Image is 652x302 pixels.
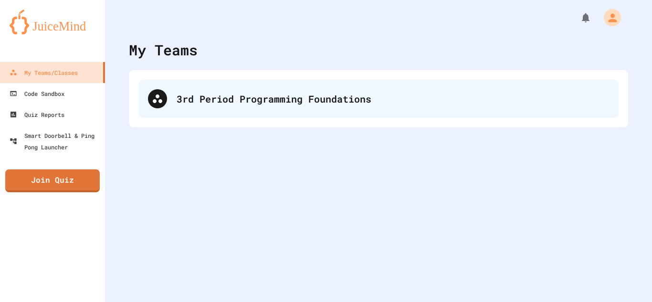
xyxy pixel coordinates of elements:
[129,39,198,61] div: My Teams
[177,92,609,106] div: 3rd Period Programming Foundations
[10,130,101,153] div: Smart Doorbell & Ping Pong Launcher
[594,7,623,29] div: My Account
[10,88,64,99] div: Code Sandbox
[10,109,64,120] div: Quiz Reports
[10,67,78,78] div: My Teams/Classes
[5,169,100,192] a: Join Quiz
[562,10,594,26] div: My Notifications
[10,10,95,34] img: logo-orange.svg
[138,80,619,118] div: 3rd Period Programming Foundations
